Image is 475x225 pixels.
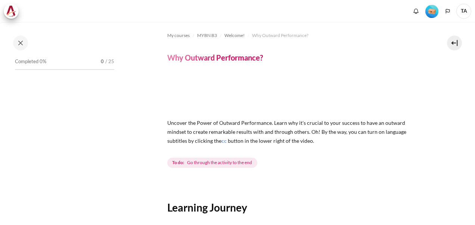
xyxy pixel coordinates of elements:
[167,74,422,114] img: 0
[167,31,190,40] a: My courses
[167,201,422,214] h2: Learning Journey
[425,5,438,18] img: Level #1
[422,4,441,18] a: Level #1
[172,159,184,166] strong: To do:
[224,32,245,39] span: Welcome!
[228,138,314,144] span: button in the lower right of the video.
[167,32,190,39] span: My courses
[442,6,453,17] button: Languages
[167,156,259,170] div: Completion requirements for Why Outward Performance?
[187,159,252,166] span: Go through the activity to the end
[15,58,46,65] span: Completed 0%
[6,6,16,17] img: Architeck
[4,4,22,19] a: Architeck Architeck
[425,4,438,18] div: Level #1
[252,31,308,40] a: Why Outward Performance?
[224,31,245,40] a: Welcome!
[456,4,471,19] span: TA
[105,58,114,65] span: / 25
[167,53,263,62] h4: Why Outward Performance?
[167,30,422,41] nav: Navigation bar
[252,32,308,39] span: Why Outward Performance?
[456,4,471,19] a: User menu
[197,31,217,40] a: MYBN B3
[101,58,104,65] span: 0
[167,120,406,144] span: Uncover the Power of Outward Performance. Learn why it's crucial to your success to have an outwa...
[197,32,217,39] span: MYBN B3
[221,138,227,144] span: cc
[410,6,422,17] div: Show notification window with no new notifications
